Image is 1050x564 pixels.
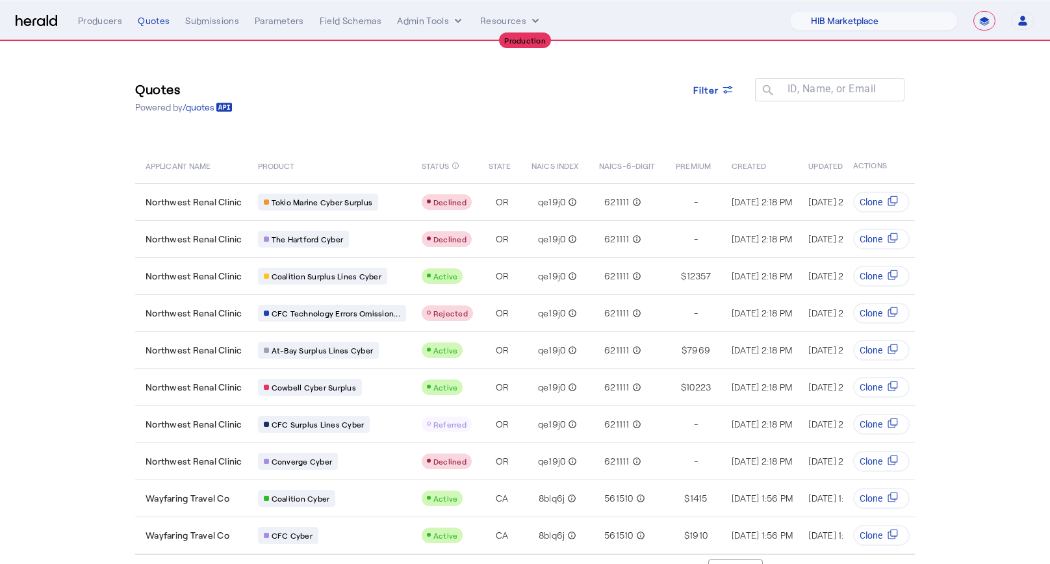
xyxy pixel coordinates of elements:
[694,233,698,246] span: -
[860,529,882,542] span: Clone
[565,270,577,283] mat-icon: info_outline
[853,525,910,546] button: Clone
[433,309,468,318] span: Rejected
[499,32,551,48] div: Production
[732,307,793,318] span: [DATE] 2:18 PM
[630,344,641,357] mat-icon: info_outline
[496,307,509,320] span: OR
[433,383,458,392] span: Active
[676,159,711,172] span: PREMIUM
[860,455,882,468] span: Clone
[630,233,641,246] mat-icon: info_outline
[808,530,870,541] span: [DATE] 1:56 PM
[860,270,882,283] span: Clone
[320,14,382,27] div: Field Schemas
[272,456,333,467] span: Converge Cyber
[860,307,882,320] span: Clone
[843,147,916,183] th: ACTIONS
[604,529,634,542] span: 561510
[732,233,793,244] span: [DATE] 2:18 PM
[604,381,630,394] span: 621111
[146,492,229,505] span: Wayfaring Travel Co
[538,381,566,394] span: qe19j0
[681,270,686,283] span: $
[538,196,566,209] span: qe19j0
[694,196,698,209] span: -
[808,196,871,207] span: [DATE] 2:20 PM
[531,159,578,172] span: NAICS INDEX
[146,344,242,357] span: Northwest Renal Clinic
[853,488,910,509] button: Clone
[433,494,458,503] span: Active
[689,529,708,542] span: 1910
[452,159,459,173] mat-icon: info_outline
[146,455,242,468] span: Northwest Renal Clinic
[687,344,710,357] span: 7969
[433,346,458,355] span: Active
[135,80,233,98] h3: Quotes
[755,83,777,99] mat-icon: search
[808,418,872,429] span: [DATE] 2:48 PM
[808,493,869,504] span: [DATE] 1:57 PM
[604,492,634,505] span: 561510
[604,344,630,357] span: 621111
[272,382,356,392] span: Cowbell Cyber Surplus
[538,270,566,283] span: qe19j0
[604,270,630,283] span: 621111
[599,159,655,172] span: NAICS-6-DIGIT
[422,159,450,172] span: STATUS
[682,344,687,357] span: $
[272,419,365,429] span: CFC Surplus Lines Cyber
[630,196,641,209] mat-icon: info_outline
[732,455,793,467] span: [DATE] 2:18 PM
[565,492,576,505] mat-icon: info_outline
[565,307,577,320] mat-icon: info_outline
[860,418,882,431] span: Clone
[496,492,509,505] span: CA
[496,196,509,209] span: OR
[272,308,400,318] span: CFC Technology Errors Omission...
[255,14,304,27] div: Parameters
[860,381,882,394] span: Clone
[496,529,509,542] span: CA
[565,529,576,542] mat-icon: info_outline
[539,529,565,542] span: 8blq6j
[787,83,877,95] mat-label: ID, Name, or Email
[732,270,793,281] span: [DATE] 2:18 PM
[433,457,467,466] span: Declined
[732,530,793,541] span: [DATE] 1:56 PM
[808,344,869,355] span: [DATE] 2:21 PM
[538,344,566,357] span: qe19j0
[681,381,686,394] span: $
[433,235,467,244] span: Declined
[694,307,698,320] span: -
[732,344,793,355] span: [DATE] 2:18 PM
[146,529,229,542] span: Wayfaring Travel Co
[146,381,242,394] span: Northwest Renal Clinic
[694,418,698,431] span: -
[397,14,465,27] button: internal dropdown menu
[683,78,745,101] button: Filter
[853,340,910,361] button: Clone
[808,233,869,244] span: [DATE] 2:18 PM
[496,233,509,246] span: OR
[496,344,509,357] span: OR
[433,198,467,207] span: Declined
[693,83,719,97] span: Filter
[634,492,645,505] mat-icon: info_outline
[634,529,645,542] mat-icon: info_outline
[853,192,910,212] button: Clone
[272,197,373,207] span: Tokio Marine Cyber Surplus
[565,381,577,394] mat-icon: info_outline
[272,493,330,504] span: Coalition Cyber
[853,377,910,398] button: Clone
[604,196,630,209] span: 621111
[135,101,233,114] p: Powered by
[565,344,577,357] mat-icon: info_outline
[860,344,882,357] span: Clone
[16,15,57,27] img: Herald Logo
[732,381,793,392] span: [DATE] 2:18 PM
[433,272,458,281] span: Active
[146,159,211,172] span: APPLICANT NAME
[853,266,910,287] button: Clone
